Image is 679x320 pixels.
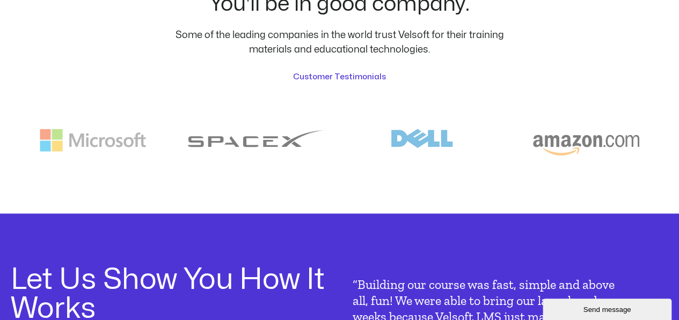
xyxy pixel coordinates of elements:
iframe: chat widget [543,296,674,320]
a: Customer Testimonials [293,71,386,84]
p: Some of the leading companies in the world trust Velsoft for their training materials and educati... [176,28,504,57]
